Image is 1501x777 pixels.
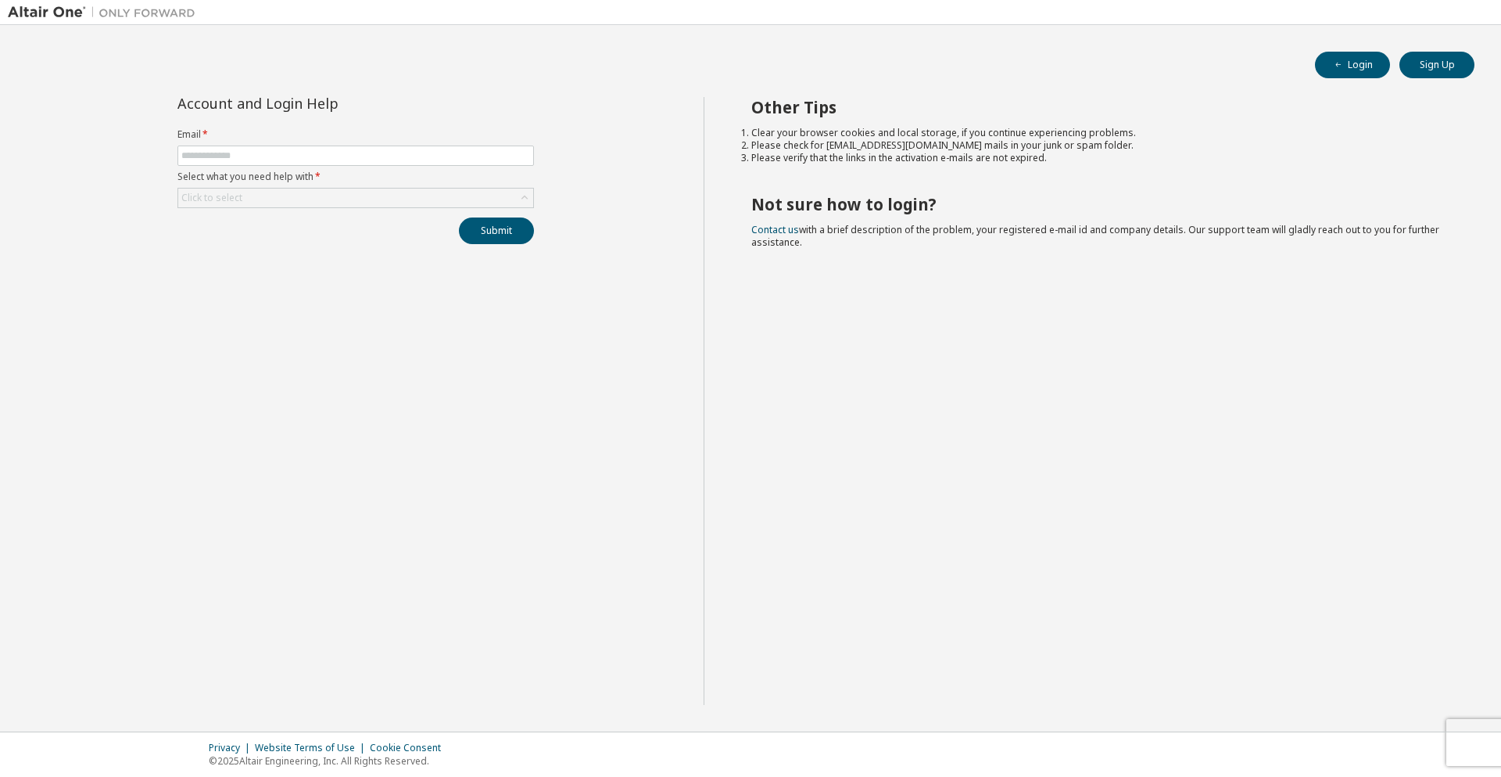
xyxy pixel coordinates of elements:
button: Login [1315,52,1390,78]
li: Please check for [EMAIL_ADDRESS][DOMAIN_NAME] mails in your junk or spam folder. [751,139,1447,152]
div: Privacy [209,742,255,754]
img: Altair One [8,5,203,20]
label: Select what you need help with [177,171,534,183]
div: Website Terms of Use [255,742,370,754]
div: Account and Login Help [177,97,463,110]
label: Email [177,128,534,141]
button: Submit [459,218,534,244]
p: © 2025 Altair Engineering, Inc. All Rights Reserved. [209,754,450,768]
h2: Not sure how to login? [751,194,1447,214]
div: Click to select [178,189,533,207]
li: Please verify that the links in the activation e-mails are not expired. [751,152,1447,164]
li: Clear your browser cookies and local storage, if you continue experiencing problems. [751,127,1447,139]
h2: Other Tips [751,97,1447,117]
div: Click to select [181,192,242,204]
span: with a brief description of the problem, your registered e-mail id and company details. Our suppo... [751,223,1439,249]
div: Cookie Consent [370,742,450,754]
a: Contact us [751,223,799,236]
button: Sign Up [1399,52,1474,78]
